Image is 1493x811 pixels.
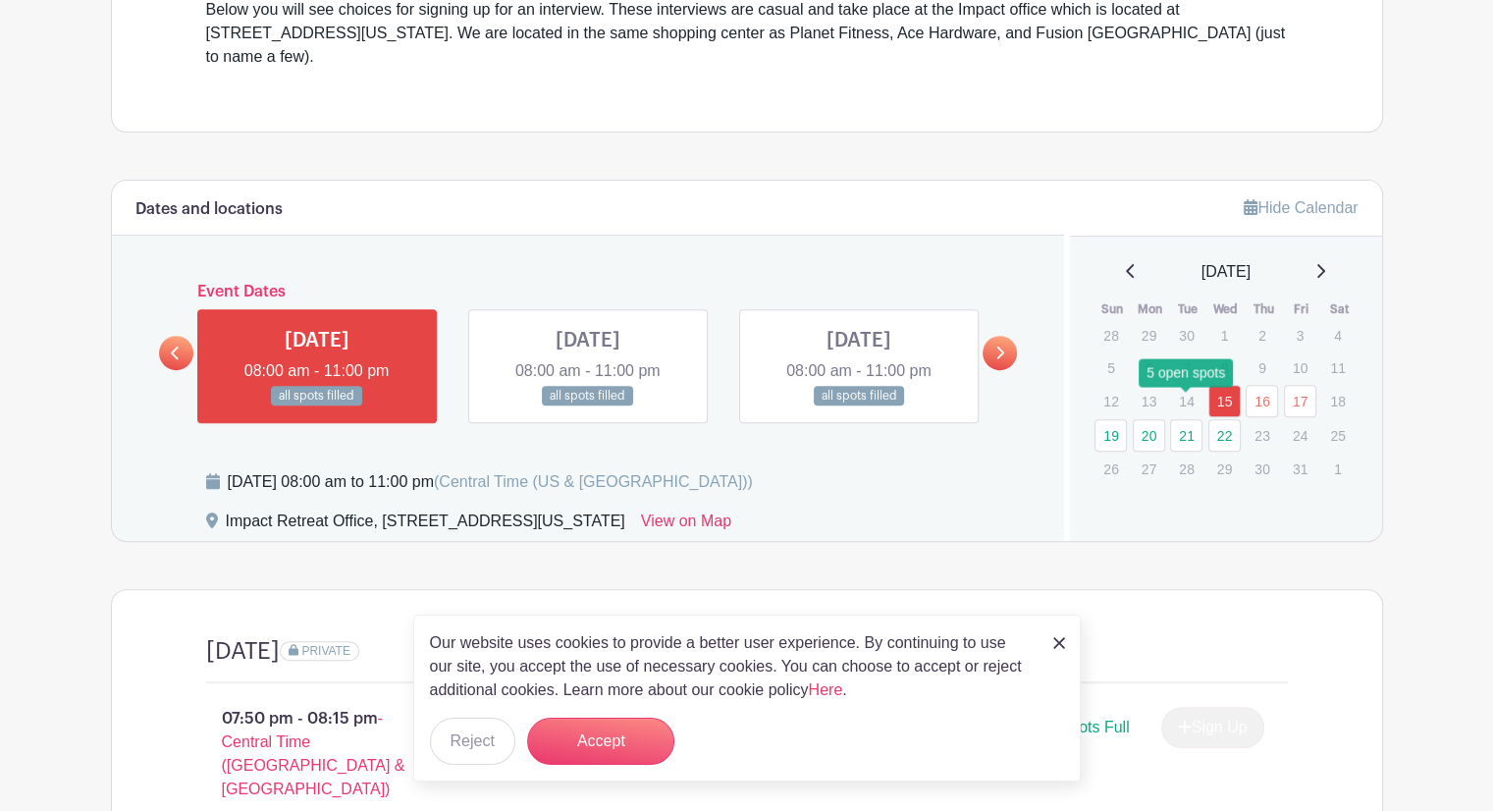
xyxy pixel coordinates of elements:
[809,681,843,698] a: Here
[1321,386,1354,416] p: 18
[430,631,1033,702] p: Our website uses cookies to provide a better user experience. By continuing to use our site, you ...
[1169,299,1207,319] th: Tue
[1133,386,1165,416] p: 13
[1139,358,1233,387] div: 5 open spots
[1284,454,1316,484] p: 31
[175,699,461,809] p: 07:50 pm - 08:15 pm
[1284,420,1316,451] p: 24
[1244,199,1358,216] a: Hide Calendar
[193,283,984,301] h6: Event Dates
[1133,352,1165,383] p: 6
[1246,454,1278,484] p: 30
[1094,352,1127,383] p: 5
[1284,385,1316,417] a: 17
[1053,637,1065,649] img: close_button-5f87c8562297e5c2d7936805f587ecaba9071eb48480494691a3f1689db116b3.svg
[1246,352,1278,383] p: 9
[1094,386,1127,416] p: 12
[1246,385,1278,417] a: 16
[1132,299,1170,319] th: Mon
[1133,419,1165,452] a: 20
[1245,299,1283,319] th: Thu
[1284,320,1316,351] p: 3
[1170,386,1202,416] p: 14
[641,510,731,541] a: View on Map
[1094,320,1127,351] p: 28
[1170,454,1202,484] p: 28
[1283,299,1321,319] th: Fri
[135,200,283,219] h6: Dates and locations
[1094,419,1127,452] a: 19
[1321,420,1354,451] p: 25
[226,510,625,541] div: Impact Retreat Office, [STREET_ADDRESS][US_STATE]
[1321,352,1354,383] p: 11
[1094,454,1127,484] p: 26
[527,718,674,765] button: Accept
[430,718,515,765] button: Reject
[1208,320,1241,351] p: 1
[222,710,405,797] span: - Central Time ([GEOGRAPHIC_DATA] & [GEOGRAPHIC_DATA])
[1208,454,1241,484] p: 29
[1170,320,1202,351] p: 30
[1246,420,1278,451] p: 23
[301,644,350,658] span: PRIVATE
[1170,419,1202,452] a: 21
[1320,299,1359,319] th: Sat
[1201,260,1251,284] span: [DATE]
[1093,299,1132,319] th: Sun
[1207,299,1246,319] th: Wed
[1133,320,1165,351] p: 29
[1321,454,1354,484] p: 1
[1208,385,1241,417] a: 15
[1246,320,1278,351] p: 2
[228,470,753,494] div: [DATE] 08:00 am to 11:00 pm
[1133,454,1165,484] p: 27
[1284,352,1316,383] p: 10
[434,473,753,490] span: (Central Time (US & [GEOGRAPHIC_DATA]))
[1208,419,1241,452] a: 22
[1059,719,1129,735] span: Spots Full
[206,637,280,666] h4: [DATE]
[1321,320,1354,351] p: 4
